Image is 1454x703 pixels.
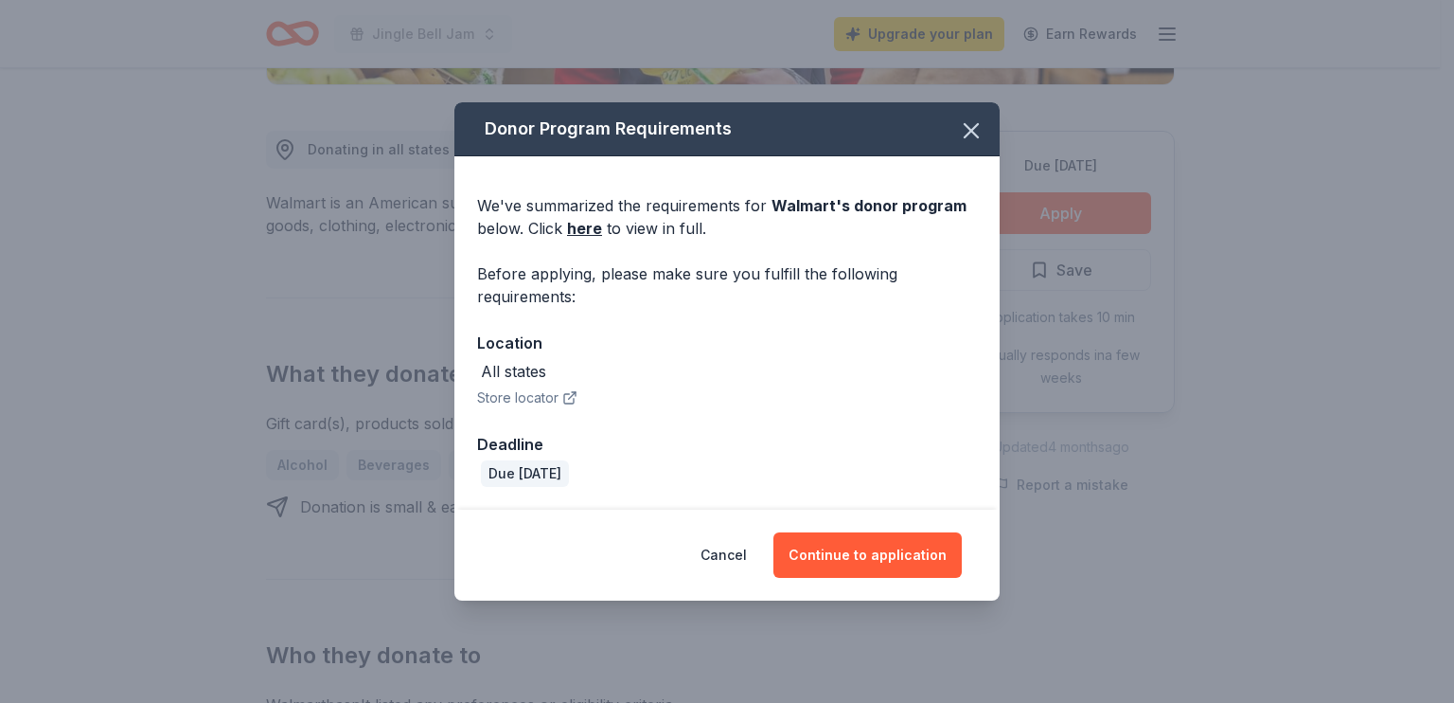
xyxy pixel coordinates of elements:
[477,387,577,409] button: Store locator
[477,194,977,240] div: We've summarized the requirements for below. Click to view in full.
[477,331,977,355] div: Location
[700,532,747,578] button: Cancel
[567,217,602,240] a: here
[481,460,569,487] div: Due [DATE]
[771,196,966,215] span: Walmart 's donor program
[477,432,977,457] div: Deadline
[454,102,1000,156] div: Donor Program Requirements
[477,262,977,308] div: Before applying, please make sure you fulfill the following requirements:
[481,360,546,383] div: All states
[773,532,962,578] button: Continue to application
